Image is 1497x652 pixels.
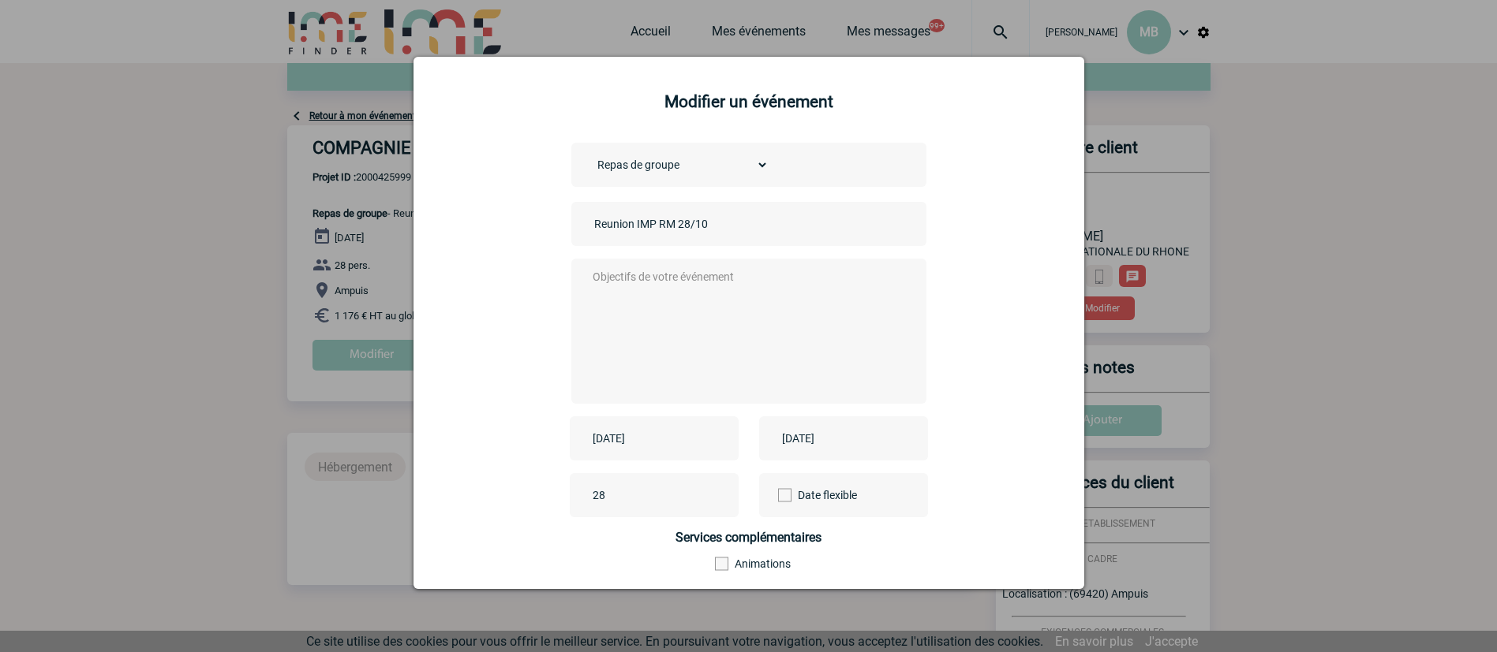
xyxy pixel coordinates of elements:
[571,530,926,545] h4: Services complémentaires
[778,428,887,449] input: Date de fin
[589,485,737,505] input: Nombre de participants
[589,428,698,449] input: Date de début
[590,214,811,234] input: Nom de l'événement
[715,557,801,570] label: Animations
[778,473,832,517] label: Date flexible
[433,92,1065,111] h2: Modifier un événement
